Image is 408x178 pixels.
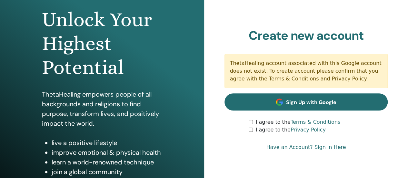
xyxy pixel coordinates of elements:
label: I agree to the [255,126,325,134]
p: ThetaHealing empowers people of all backgrounds and religions to find purpose, transform lives, a... [42,89,162,128]
li: join a global community [52,167,162,177]
h1: Unlock Your Highest Potential [42,8,162,80]
li: learn a world-renowned technique [52,157,162,167]
a: Privacy Policy [291,127,326,133]
div: ThetaHealing account associated with this Google account does not exist. To create account please... [224,54,388,88]
span: Sign Up with Google [286,99,336,106]
h2: Create new account [224,28,388,43]
a: Terms & Conditions [291,119,340,125]
li: live a positive lifestyle [52,138,162,148]
a: Sign Up with Google [224,93,388,110]
a: Have an Account? Sign in Here [266,143,346,151]
li: improve emotional & physical health [52,148,162,157]
label: I agree to the [255,118,340,126]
